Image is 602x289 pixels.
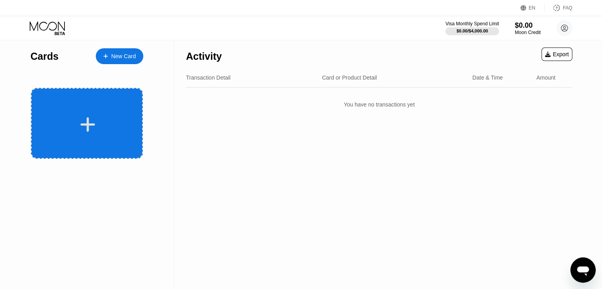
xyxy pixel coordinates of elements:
[563,5,572,11] div: FAQ
[445,21,499,27] div: Visa Monthly Spend Limit
[570,257,596,283] iframe: Button to launch messaging window
[186,51,222,62] div: Activity
[545,51,569,57] div: Export
[515,21,541,35] div: $0.00Moon Credit
[520,4,545,12] div: EN
[529,5,536,11] div: EN
[96,48,143,64] div: New Card
[445,21,499,35] div: Visa Monthly Spend Limit$0.00/$4,000.00
[111,53,136,60] div: New Card
[541,48,572,61] div: Export
[186,93,572,116] div: You have no transactions yet
[515,30,541,35] div: Moon Credit
[536,74,555,81] div: Amount
[186,74,230,81] div: Transaction Detail
[30,51,59,62] div: Cards
[472,74,503,81] div: Date & Time
[545,4,572,12] div: FAQ
[322,74,377,81] div: Card or Product Detail
[515,21,541,30] div: $0.00
[456,29,488,33] div: $0.00 / $4,000.00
